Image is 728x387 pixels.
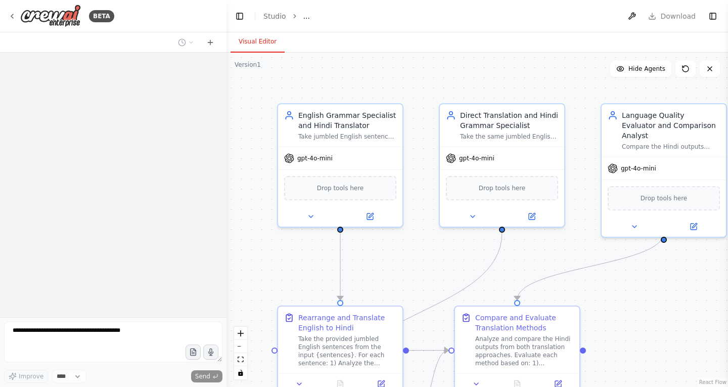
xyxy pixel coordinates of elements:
div: Analyze and compare the Hindi outputs from both translation approaches. Evaluate each method base... [475,335,573,367]
div: Language Quality Evaluator and Comparison Analyst [622,110,720,141]
div: English Grammar Specialist and Hindi Translator [298,110,396,131]
button: Open in side panel [665,221,722,233]
div: Take the provided jumbled English sentences from the input {sentences}. For each sentence: 1) Ana... [298,335,396,367]
button: Start a new chat [202,36,218,49]
span: Drop tools here [479,183,526,193]
g: Edge from aa8508f8-8f19-4b55-a20a-21b2571d9be2 to a0c6a288-e898-4315-8628-2699a1edd8ca [409,346,448,356]
button: zoom out [234,340,247,353]
span: Drop tools here [641,193,688,203]
div: Direct Translation and Hindi Grammar Specialist [460,110,558,131]
button: Hide Agents [610,61,671,77]
button: Open in side panel [341,210,398,223]
div: Compare and Evaluate Translation Methods [475,313,573,333]
span: gpt-4o-mini [621,164,656,173]
span: Drop tools here [317,183,364,193]
button: Visual Editor [231,31,285,53]
span: gpt-4o-mini [459,154,494,162]
div: English Grammar Specialist and Hindi TranslatorTake jumbled English sentences as input, correctly... [277,103,403,228]
img: Logo [20,5,81,27]
button: Upload files [186,345,201,360]
button: Hide left sidebar [233,9,247,23]
button: Send [191,370,222,382]
div: Rearrange and Translate English to Hindi [298,313,396,333]
div: React Flow controls [234,327,247,379]
button: Switch to previous chat [174,36,198,49]
span: Hide Agents [628,65,665,73]
span: gpt-4o-mini [297,154,333,162]
button: Improve [4,370,48,383]
nav: breadcrumb [263,11,310,21]
div: BETA [89,10,114,22]
button: fit view [234,353,247,366]
div: Language Quality Evaluator and Comparison AnalystCompare the Hindi outputs from both translation ... [601,103,727,238]
span: Send [195,372,210,380]
button: toggle interactivity [234,366,247,379]
button: Open in side panel [503,210,560,223]
div: Version 1 [235,61,261,69]
button: zoom in [234,327,247,340]
a: Studio [263,12,286,20]
button: Show right sidebar [706,9,720,23]
span: ... [303,11,310,21]
div: Direct Translation and Hindi Grammar SpecialistTake the same jumbled English sentences, directly ... [439,103,565,228]
div: Take the same jumbled English sentences, directly translate the jumbled text into Hindi without r... [460,133,558,141]
div: Compare the Hindi outputs from both translation approaches, evaluate which version is more accura... [622,143,720,151]
g: Edge from f6af0f5f-f478-4a34-a6d2-ec466c5e7726 to aa8508f8-8f19-4b55-a20a-21b2571d9be2 [335,233,345,300]
div: Take jumbled English sentences as input, correctly rearrange each sentence into proper English gr... [298,133,396,141]
g: Edge from 462513f4-87c2-49fa-b2f2-a5c038580e7a to a0c6a288-e898-4315-8628-2699a1edd8ca [512,233,669,300]
a: React Flow attribution [699,379,726,385]
span: Improve [19,372,43,380]
button: Click to speak your automation idea [203,345,218,360]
